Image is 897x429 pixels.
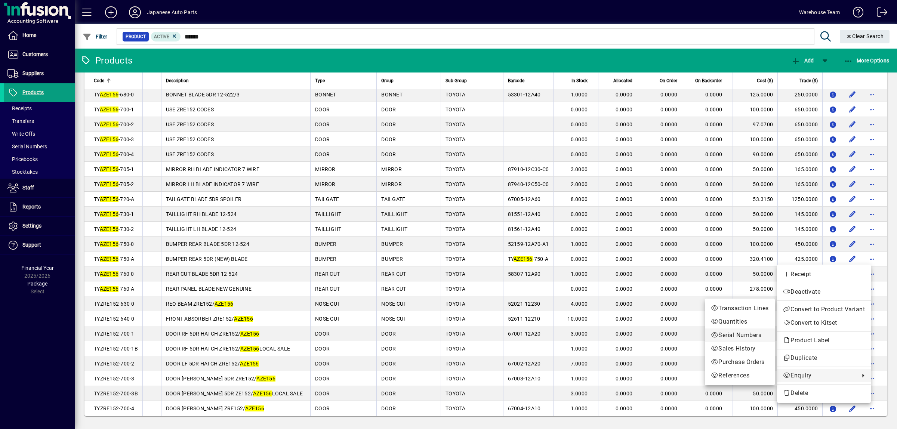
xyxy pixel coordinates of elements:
[783,318,865,327] span: Convert to Kitset
[783,270,865,279] span: Receipt
[783,305,865,314] span: Convert to Product Variant
[711,344,769,353] span: Sales History
[777,285,871,299] button: Deactivate product
[711,331,769,340] span: Serial Numbers
[711,371,769,380] span: References
[783,354,865,362] span: Duplicate
[783,287,865,296] span: Deactivate
[711,304,769,313] span: Transaction Lines
[783,337,833,344] span: Product Label
[783,389,865,398] span: Delete
[711,317,769,326] span: Quantities
[711,358,769,367] span: Purchase Orders
[783,371,856,380] span: Enquiry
